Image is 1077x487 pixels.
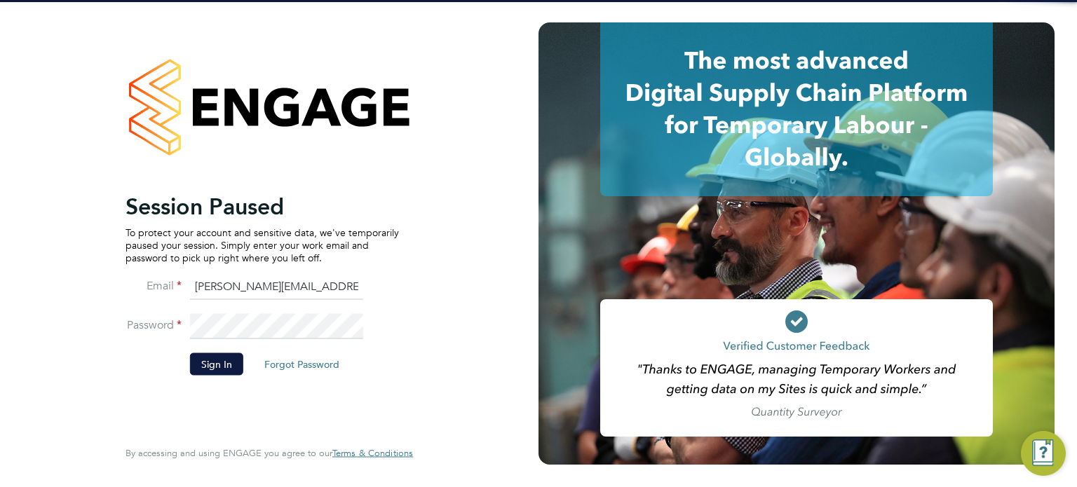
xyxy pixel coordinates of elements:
span: Terms & Conditions [332,447,413,459]
span: By accessing and using ENGAGE you agree to our [126,447,413,459]
input: Enter your work email... [190,275,363,300]
p: To protect your account and sensitive data, we've temporarily paused your session. Simply enter y... [126,226,399,264]
button: Engage Resource Center [1021,431,1066,476]
button: Sign In [190,352,243,375]
button: Forgot Password [253,352,351,375]
a: Terms & Conditions [332,448,413,459]
label: Email [126,278,182,293]
h2: Session Paused [126,192,399,220]
label: Password [126,317,182,332]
